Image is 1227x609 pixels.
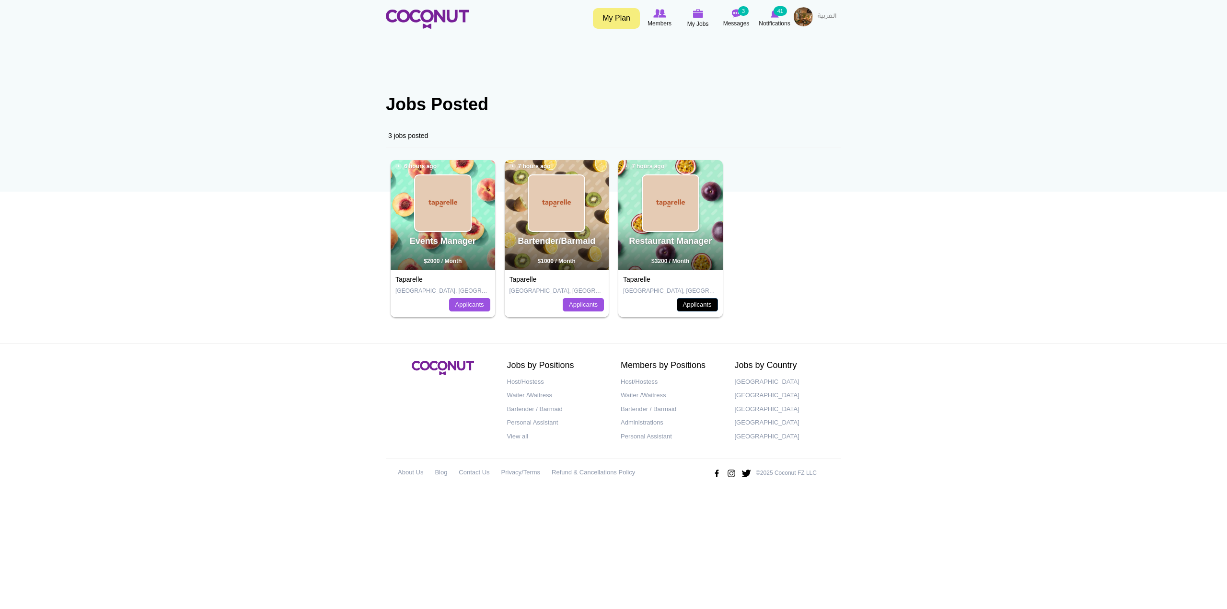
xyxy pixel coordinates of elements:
[507,430,607,444] a: View all
[735,389,834,402] a: [GEOGRAPHIC_DATA]
[538,258,576,264] span: $1000 / Month
[509,162,551,171] span: 7 hours ago
[459,466,489,480] a: Contact Us
[735,361,834,370] h2: Jobs by Country
[759,19,790,28] span: Notifications
[653,9,666,18] img: Browse Members
[621,402,720,416] a: Bartender / Barmaid
[507,416,607,430] a: Personal Assistant
[640,7,679,29] a: Browse Members Members
[552,466,635,480] a: Refund & Cancellations Policy
[735,375,834,389] a: [GEOGRAPHIC_DATA]
[621,375,720,389] a: Host/Hostess
[501,466,541,480] a: Privacy/Terms
[756,469,817,477] p: ©2025 Coconut FZ LLC
[623,287,718,295] p: [GEOGRAPHIC_DATA], [GEOGRAPHIC_DATA]
[735,416,834,430] a: [GEOGRAPHIC_DATA]
[629,236,712,246] a: Restaurant Manager
[651,258,689,264] span: $3200 / Month
[507,402,607,416] a: Bartender / Barmaid
[395,162,437,171] span: 6 hours ago
[738,6,749,16] small: 3
[723,19,750,28] span: Messages
[621,361,720,370] h2: Members by Positions
[735,430,834,444] a: [GEOGRAPHIC_DATA]
[755,7,794,29] a: Notifications Notifications 41
[623,276,650,283] a: Taparelle
[424,258,462,264] span: $2000 / Month
[563,298,604,311] a: Applicants
[717,7,755,29] a: Messages Messages 3
[731,9,741,18] img: Messages
[386,95,841,114] h1: Jobs Posted
[449,298,490,311] a: Applicants
[507,375,607,389] a: Host/Hostess
[813,7,841,26] a: العربية
[398,466,423,480] a: About Us
[593,8,640,29] a: My Plan
[509,276,537,283] a: Taparelle
[507,361,607,370] h2: Jobs by Positions
[410,236,476,246] a: Events Manager
[507,389,607,402] a: Waiter /Waitress
[621,416,720,430] a: Administrations
[648,19,671,28] span: Members
[412,361,474,375] img: Coconut
[621,430,720,444] a: Personal Assistant
[518,236,595,246] a: Bartender/Barmaid
[386,124,841,148] div: 3 jobs posted
[386,10,469,29] img: Home
[726,466,737,481] img: Instagram
[735,402,834,416] a: [GEOGRAPHIC_DATA]
[435,466,447,480] a: Blog
[741,466,752,481] img: Twitter
[395,287,490,295] p: [GEOGRAPHIC_DATA], [GEOGRAPHIC_DATA]
[774,6,787,16] small: 41
[771,9,779,18] img: Notifications
[677,298,718,311] a: Applicants
[693,9,703,18] img: My Jobs
[687,19,709,29] span: My Jobs
[395,276,423,283] a: Taparelle
[623,162,664,171] span: 7 hours ago
[621,389,720,402] a: Waiter /Waitress
[679,7,717,30] a: My Jobs My Jobs
[711,466,722,481] img: Facebook
[509,287,604,295] p: [GEOGRAPHIC_DATA], [GEOGRAPHIC_DATA]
